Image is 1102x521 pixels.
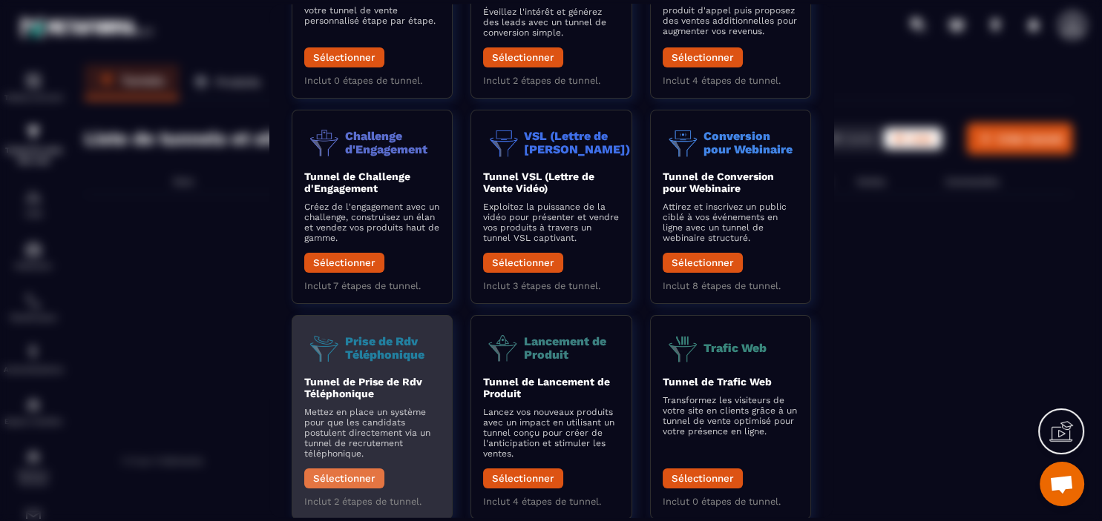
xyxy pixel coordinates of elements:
[304,495,440,506] p: Inclut 2 étapes de tunnel.
[345,129,440,155] p: Challenge d'Engagement
[304,327,345,368] img: funnel-objective-icon
[483,406,619,458] p: Lancez vos nouveaux produits avec un impact en utilisant un tunnel conçu pour créer de l'anticipa...
[662,74,798,85] p: Inclut 4 étapes de tunnel.
[304,47,384,67] button: Sélectionner
[662,375,771,387] b: Tunnel de Trafic Web
[524,334,619,360] p: Lancement de Produit
[483,122,524,162] img: funnel-objective-icon
[662,468,742,488] button: Sélectionner
[662,122,703,162] img: funnel-objective-icon
[1040,462,1084,506] a: Ouvrir le chat
[304,170,410,193] b: Tunnel de Challenge d'Engagement
[304,406,440,458] p: Mettez en place un système pour que les candidats postulent directement via un tunnel de recrutem...
[662,252,742,272] button: Sélectionner
[304,201,440,242] p: Créez de l'engagement avec un challenge, construisez un élan et vendez vos produits haut de gamme.
[483,170,594,193] b: Tunnel VSL (Lettre de Vente Vidéo)
[483,201,619,242] p: Exploitez la puissance de la vidéo pour présenter et vendre vos produits à travers un tunnel VSL ...
[304,468,384,488] button: Sélectionner
[304,375,422,399] b: Tunnel de Prise de Rdv Téléphonique
[662,201,798,242] p: Attirez et inscrivez un public ciblé à vos événements en ligne avec un tunnel de webinaire struct...
[483,375,610,399] b: Tunnel de Lancement de Produit
[662,170,773,193] b: Tunnel de Conversion pour Webinaire
[483,47,563,67] button: Sélectionner
[662,495,798,506] p: Inclut 0 étapes de tunnel.
[662,47,742,67] button: Sélectionner
[483,495,619,506] p: Inclut 4 étapes de tunnel.
[483,252,563,272] button: Sélectionner
[662,394,798,436] p: Transformez les visiteurs de votre site en clients grâce à un tunnel de vente optimisé pour votre...
[703,341,766,354] p: Trafic Web
[703,129,798,155] p: Conversion pour Webinaire
[345,334,440,360] p: Prise de Rdv Téléphonique
[304,279,440,291] p: Inclut 7 étapes de tunnel.
[304,74,440,85] p: Inclut 0 étapes de tunnel.
[483,327,524,368] img: funnel-objective-icon
[483,6,619,37] p: Éveillez l'intérêt et générez des leads avec un tunnel de conversion simple.
[483,279,619,291] p: Inclut 3 étapes de tunnel.
[483,74,619,85] p: Inclut 2 étapes de tunnel.
[304,252,384,272] button: Sélectionner
[524,129,630,155] p: VSL (Lettre de [PERSON_NAME])
[662,327,703,368] img: funnel-objective-icon
[662,279,798,291] p: Inclut 8 étapes de tunnel.
[304,122,345,162] img: funnel-objective-icon
[483,468,563,488] button: Sélectionner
